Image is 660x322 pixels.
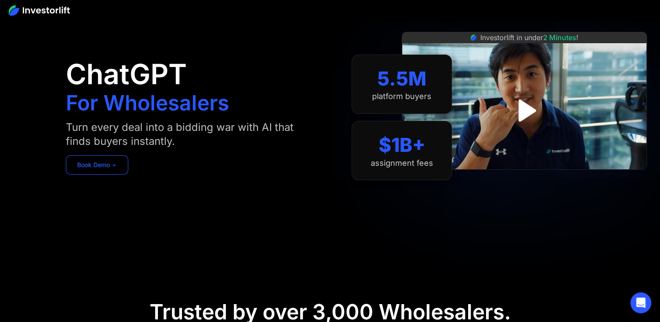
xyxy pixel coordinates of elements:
div: $1B+ [379,134,425,157]
div: assignment fees [371,158,433,168]
div: Investorlift in under ! [480,32,578,43]
div: 5.5M [377,67,427,90]
a: open lightbox [505,91,544,130]
div: platform buyers [372,92,431,101]
div: Turn every deal into a bidding war with AI that finds buyers instantly. [66,120,304,148]
a: Book Demo ➢ [66,155,128,175]
h1: For Wholesalers [66,92,229,113]
h1: ChatGPT [66,60,187,88]
span: 2 Minutes [543,33,576,42]
iframe: Customer reviews powered by Trustpilot [459,174,590,185]
div: Open Intercom Messenger [630,292,651,313]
